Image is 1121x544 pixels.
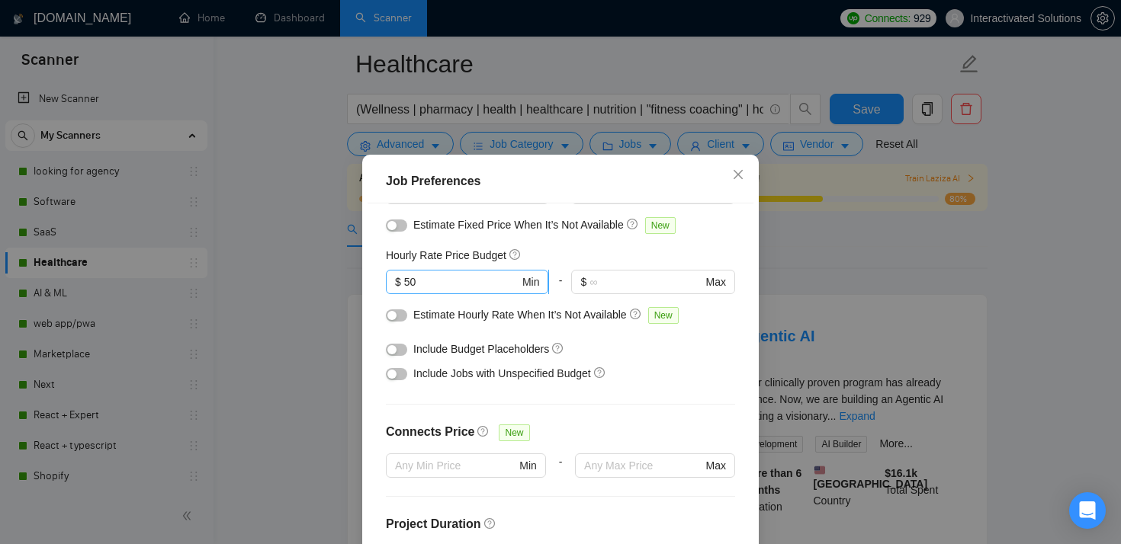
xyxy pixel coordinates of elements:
span: Include Jobs with Unspecified Budget [413,367,591,379]
h4: Project Duration [386,515,735,533]
span: Max [706,457,726,474]
input: ∞ [589,274,702,290]
span: question-circle [484,517,496,530]
span: $ [580,274,586,290]
div: Open Intercom Messenger [1069,492,1106,529]
div: Job Preferences [386,172,735,190]
span: question-circle [630,308,642,320]
div: - [549,270,571,306]
input: Any Min Price [395,457,516,474]
span: question-circle [477,425,490,437]
span: Min [519,457,537,474]
span: Include Budget Placeholders [413,343,549,355]
span: Estimate Hourly Rate When It’s Not Available [413,309,627,321]
input: 0 [404,274,519,290]
span: question-circle [627,218,639,230]
span: New [645,217,676,234]
span: question-circle [509,248,522,261]
span: question-circle [594,366,606,379]
span: Min [522,274,540,290]
span: New [499,424,529,441]
span: question-circle [552,342,564,354]
span: close [732,168,744,181]
h5: Hourly Rate Price Budget [386,247,506,264]
input: Any Max Price [584,457,702,474]
span: $ [395,274,401,290]
span: New [648,307,679,324]
div: - [546,453,575,496]
span: Estimate Fixed Price When It’s Not Available [413,219,624,231]
h4: Connects Price [386,423,474,441]
button: Close [718,155,759,196]
span: Max [706,274,726,290]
